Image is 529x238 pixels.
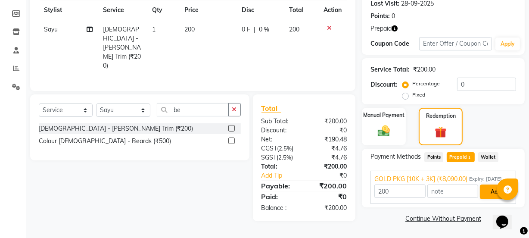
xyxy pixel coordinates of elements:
[39,124,193,133] div: [DEMOGRAPHIC_DATA] - [PERSON_NAME] Trim (₹200)
[370,65,410,74] div: Service Total:
[255,191,304,202] div: Paid:
[44,25,58,33] span: Sayu
[304,144,353,153] div: ₹4.76
[370,152,421,161] span: Payment Methods
[370,39,419,48] div: Coupon Code
[427,185,478,198] input: note
[364,214,523,223] a: Continue Without Payment
[469,175,502,183] span: Expiry: [DATE]
[424,152,443,162] span: Points
[284,0,318,20] th: Total
[304,191,353,202] div: ₹0
[255,204,304,213] div: Balance :
[254,25,255,34] span: |
[103,25,141,69] span: [DEMOGRAPHIC_DATA] - [PERSON_NAME] Trim (₹200)
[363,111,405,119] label: Manual Payment
[261,144,277,152] span: CGST
[98,0,147,20] th: Service
[304,181,353,191] div: ₹200.00
[39,137,171,146] div: Colour [DEMOGRAPHIC_DATA] - Beards (₹500)
[255,181,304,191] div: Payable:
[289,25,299,33] span: 200
[419,37,492,50] input: Enter Offer / Coupon Code
[467,155,472,160] span: 1
[180,0,237,20] th: Price
[304,117,353,126] div: ₹200.00
[426,112,456,120] label: Redemption
[412,91,425,99] label: Fixed
[152,25,156,33] span: 1
[157,103,228,116] input: Search or Scan
[495,38,520,50] button: Apply
[370,12,390,21] div: Points:
[312,171,353,180] div: ₹0
[39,0,98,20] th: Stylist
[261,153,277,161] span: SGST
[304,135,353,144] div: ₹190.48
[279,145,292,152] span: 2.5%
[236,0,284,20] th: Disc
[147,0,180,20] th: Qty
[413,65,436,74] div: ₹200.00
[242,25,250,34] span: 0 F
[318,0,347,20] th: Action
[255,117,304,126] div: Sub Total:
[255,171,312,180] a: Add Tip
[374,185,425,198] input: Amount
[304,153,353,162] div: ₹4.76
[261,104,281,113] span: Total
[374,124,394,138] img: _cash.svg
[279,154,292,161] span: 2.5%
[255,126,304,135] div: Discount:
[412,80,440,88] label: Percentage
[370,24,392,33] span: Prepaid
[259,25,269,34] span: 0 %
[493,204,520,229] iframe: chat widget
[304,162,353,171] div: ₹200.00
[392,12,395,21] div: 0
[374,175,467,184] span: GOLD PKG [10K + 3K] (₹8,090.00)
[431,125,450,139] img: _gift.svg
[480,185,511,199] button: Add
[185,25,195,33] span: 200
[478,152,498,162] span: Wallet
[304,126,353,135] div: ₹0
[255,144,304,153] div: ( )
[255,153,304,162] div: ( )
[255,162,304,171] div: Total:
[304,204,353,213] div: ₹200.00
[255,135,304,144] div: Net:
[370,80,397,89] div: Discount:
[447,152,475,162] span: Prepaid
